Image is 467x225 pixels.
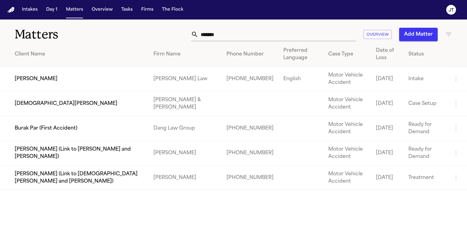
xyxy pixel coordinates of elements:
[7,7,15,13] a: Home
[149,116,222,141] td: Dang Law Group
[403,141,447,166] td: Ready for Demand
[371,141,403,166] td: [DATE]
[64,4,86,15] button: Matters
[363,30,392,39] button: Overview
[371,91,403,116] td: [DATE]
[371,116,403,141] td: [DATE]
[222,166,278,190] td: [PHONE_NUMBER]
[139,4,156,15] button: Firms
[226,51,274,58] div: Phone Number
[15,27,137,42] h1: Matters
[222,67,278,91] td: [PHONE_NUMBER]
[149,141,222,166] td: [PERSON_NAME]
[222,141,278,166] td: [PHONE_NUMBER]
[7,7,15,13] img: Finch Logo
[403,116,447,141] td: Ready for Demand
[119,4,135,15] button: Tasks
[15,51,144,58] div: Client Name
[371,67,403,91] td: [DATE]
[278,67,323,91] td: English
[283,47,318,62] div: Preferred Language
[153,51,217,58] div: Firm Name
[222,116,278,141] td: [PHONE_NUMBER]
[408,51,443,58] div: Status
[323,141,371,166] td: Motor Vehicle Accident
[44,4,60,15] button: Day 1
[328,51,366,58] div: Case Type
[160,4,186,15] button: The Flock
[403,67,447,91] td: Intake
[403,91,447,116] td: Case Setup
[399,28,438,41] button: Add Matter
[371,166,403,190] td: [DATE]
[323,166,371,190] td: Motor Vehicle Accident
[403,166,447,190] td: Treatment
[149,91,222,116] td: [PERSON_NAME] & [PERSON_NAME]
[323,116,371,141] td: Motor Vehicle Accident
[323,67,371,91] td: Motor Vehicle Accident
[149,67,222,91] td: [PERSON_NAME] Law
[323,91,371,116] td: Motor Vehicle Accident
[149,166,222,190] td: [PERSON_NAME]
[89,4,115,15] button: Overview
[20,4,40,15] button: Intakes
[376,47,399,62] div: Date of Loss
